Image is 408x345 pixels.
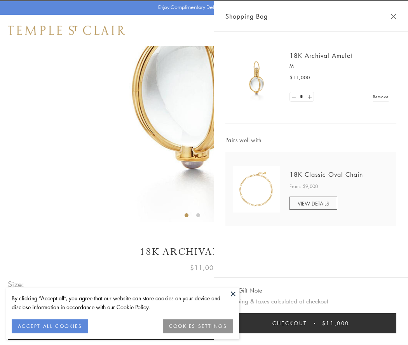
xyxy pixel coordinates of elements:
[289,62,389,70] p: M
[8,278,25,291] span: Size:
[12,319,88,333] button: ACCEPT ALL COOKIES
[158,3,246,11] p: Enjoy Complimentary Delivery & Returns
[289,74,310,82] span: $11,000
[233,54,280,101] img: 18K Archival Amulet
[289,183,318,190] span: From: $9,000
[289,51,352,60] a: 18K Archival Amulet
[8,245,400,259] h1: 18K Archival Amulet
[163,319,233,333] button: COOKIES SETTINGS
[322,319,349,328] span: $11,000
[373,92,389,101] a: Remove
[225,11,268,21] span: Shopping Bag
[225,136,396,145] span: Pairs well with
[298,200,329,207] span: VIEW DETAILS
[233,166,280,213] img: N88865-OV18
[225,313,396,333] button: Checkout $11,000
[305,92,313,102] a: Set quantity to 2
[290,92,298,102] a: Set quantity to 0
[391,14,396,19] button: Close Shopping Bag
[12,294,233,312] div: By clicking “Accept all”, you agree that our website can store cookies on your device and disclos...
[225,286,262,295] button: Add Gift Note
[289,170,363,179] a: 18K Classic Oval Chain
[289,197,337,210] a: VIEW DETAILS
[190,263,218,273] span: $11,000
[272,319,307,328] span: Checkout
[225,296,396,306] p: Shipping & taxes calculated at checkout
[8,26,125,35] img: Temple St. Clair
